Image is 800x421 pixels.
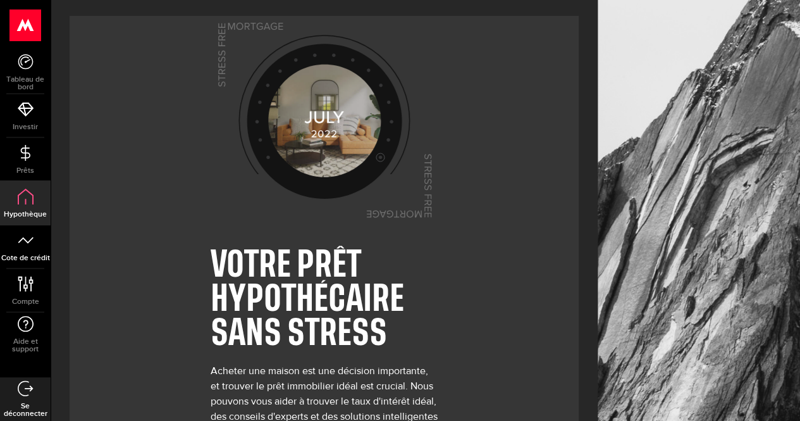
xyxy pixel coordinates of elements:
font: Aide et support [12,337,39,354]
font: VOTRE PRÊT HYPOTHÉCAIRE SANS STRESS [211,251,404,348]
font: Cote de crédit [1,253,50,263]
font: Compte [12,297,39,306]
font: Hypothèque [4,210,47,219]
font: Prêts [16,166,34,175]
font: Se déconnecter [4,401,47,418]
button: Ouvrir le widget de chat LiveChat [10,5,48,43]
font: Investir [13,122,38,132]
font: Tableau de bord [6,75,44,92]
